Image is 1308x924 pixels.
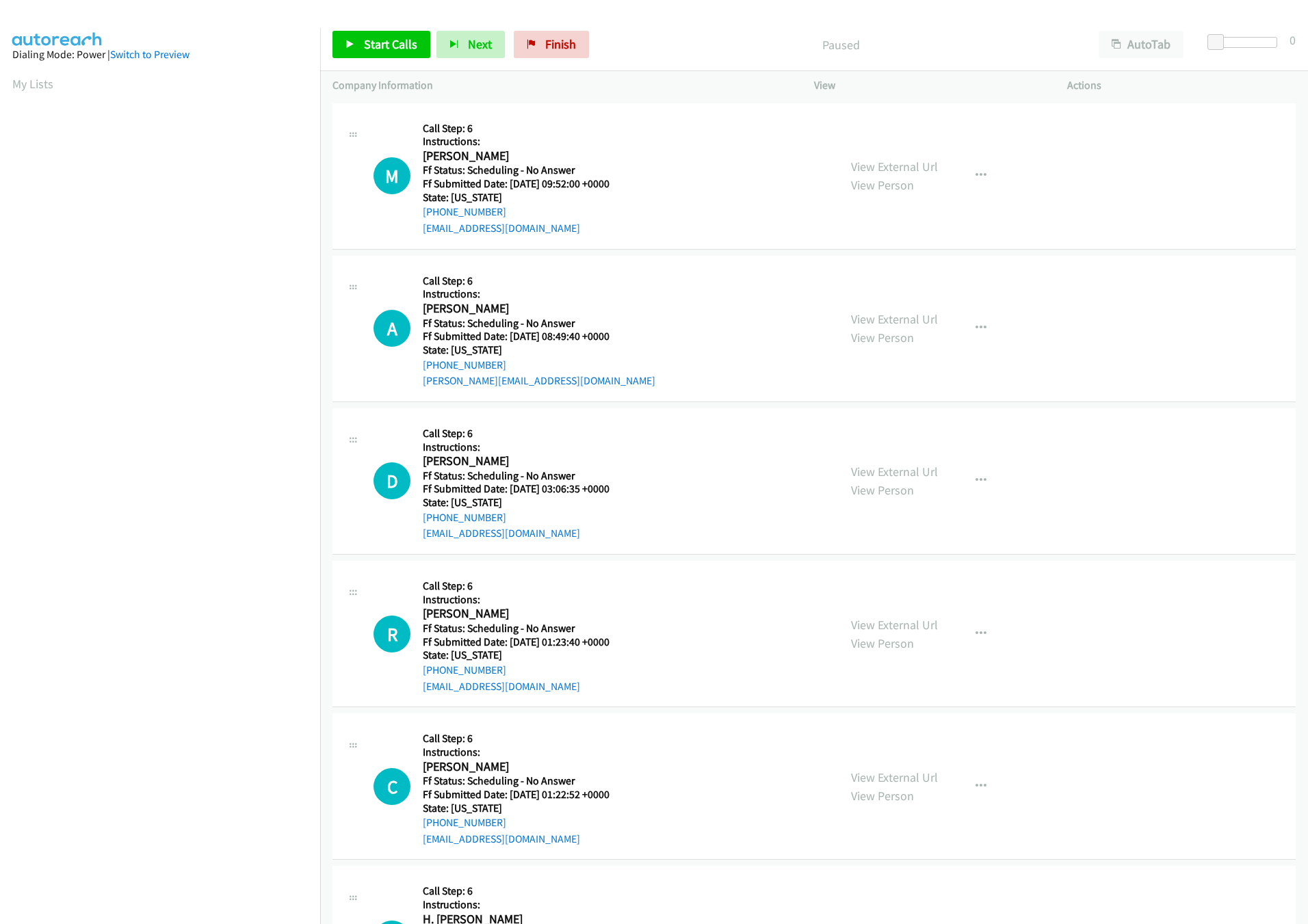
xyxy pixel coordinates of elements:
h5: State: [US_STATE] [423,496,627,510]
a: [PHONE_NUMBER] [423,358,506,371]
h5: Ff Submitted Date: [DATE] 01:22:52 +0000 [423,788,627,802]
a: View Person [851,330,914,345]
h2: [PERSON_NAME] [423,148,627,164]
h5: Call Step: 6 [423,274,655,288]
h5: Instructions: [423,745,627,759]
a: View External Url [851,311,938,327]
h2: [PERSON_NAME] [423,759,627,775]
div: Delay between calls (in seconds) [1214,37,1277,48]
a: My Lists [12,76,53,92]
h5: Call Step: 6 [423,732,627,745]
h5: Call Step: 6 [423,884,627,898]
h5: Instructions: [423,287,655,301]
h5: Call Step: 6 [423,122,627,135]
a: Start Calls [332,31,430,58]
a: View Person [851,635,914,651]
a: View Person [851,482,914,498]
h5: Ff Submitted Date: [DATE] 08:49:40 +0000 [423,330,655,343]
h5: State: [US_STATE] [423,191,627,204]
h5: Call Step: 6 [423,579,627,593]
p: Company Information [332,77,789,94]
h5: State: [US_STATE] [423,648,627,662]
a: [PHONE_NUMBER] [423,511,506,524]
a: Switch to Preview [110,48,189,61]
div: The call is yet to be attempted [374,462,410,499]
h1: R [374,616,410,652]
span: Start Calls [364,36,417,52]
h5: Instructions: [423,898,627,912]
a: [EMAIL_ADDRESS][DOMAIN_NAME] [423,832,580,845]
a: [EMAIL_ADDRESS][DOMAIN_NAME] [423,527,580,540]
h5: State: [US_STATE] [423,343,655,357]
h5: Call Step: 6 [423,427,627,440]
h5: State: [US_STATE] [423,802,627,815]
a: View External Url [851,159,938,174]
h5: Ff Submitted Date: [DATE] 01:23:40 +0000 [423,635,627,649]
a: [PHONE_NUMBER] [423,205,506,218]
h5: Ff Submitted Date: [DATE] 03:06:35 +0000 [423,482,627,496]
h5: Ff Status: Scheduling - No Answer [423,469,627,483]
div: The call is yet to be attempted [374,310,410,347]
h5: Instructions: [423,593,627,607]
span: Next [468,36,492,52]
p: Paused [607,36,1074,54]
h5: Ff Status: Scheduling - No Answer [423,774,627,788]
h1: A [374,310,410,347]
button: AutoTab [1099,31,1183,58]
h2: [PERSON_NAME] [423,453,627,469]
a: Finish [514,31,589,58]
h2: [PERSON_NAME] [423,606,627,622]
a: View Person [851,788,914,804]
p: View [814,77,1043,94]
div: The call is yet to be attempted [374,616,410,652]
h5: Ff Status: Scheduling - No Answer [423,317,655,330]
a: View External Url [851,769,938,785]
span: Finish [545,36,576,52]
p: Actions [1067,77,1296,94]
a: View External Url [851,617,938,633]
div: The call is yet to be attempted [374,157,410,194]
a: View Person [851,177,914,193]
iframe: Dialpad [12,105,320,755]
div: 0 [1290,31,1296,49]
a: [PERSON_NAME][EMAIL_ADDRESS][DOMAIN_NAME] [423,374,655,387]
a: [PHONE_NUMBER] [423,663,506,676]
button: Next [436,31,505,58]
div: The call is yet to be attempted [374,768,410,805]
h5: Ff Submitted Date: [DATE] 09:52:00 +0000 [423,177,627,191]
h5: Ff Status: Scheduling - No Answer [423,163,627,177]
h5: Ff Status: Scheduling - No Answer [423,622,627,635]
h5: Instructions: [423,135,627,148]
div: Dialing Mode: Power | [12,47,308,63]
a: View External Url [851,464,938,479]
a: [EMAIL_ADDRESS][DOMAIN_NAME] [423,680,580,693]
h1: C [374,768,410,805]
a: [PHONE_NUMBER] [423,816,506,829]
h5: Instructions: [423,440,627,454]
a: [EMAIL_ADDRESS][DOMAIN_NAME] [423,222,580,235]
h1: D [374,462,410,499]
h2: [PERSON_NAME] [423,301,627,317]
h1: M [374,157,410,194]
